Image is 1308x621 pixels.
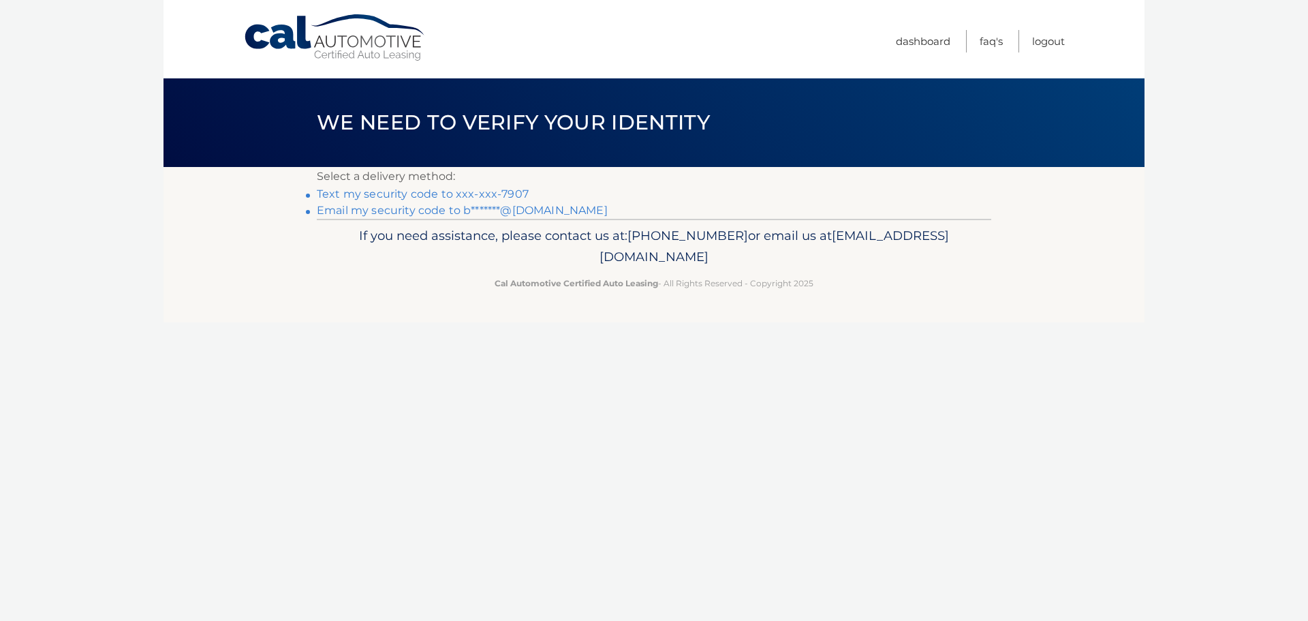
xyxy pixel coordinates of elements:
p: - All Rights Reserved - Copyright 2025 [326,276,982,290]
a: FAQ's [980,30,1003,52]
a: Cal Automotive [243,14,427,62]
a: Dashboard [896,30,950,52]
a: Email my security code to b*******@[DOMAIN_NAME] [317,204,608,217]
a: Logout [1032,30,1065,52]
span: [PHONE_NUMBER] [627,228,748,243]
a: Text my security code to xxx-xxx-7907 [317,187,529,200]
span: We need to verify your identity [317,110,710,135]
p: If you need assistance, please contact us at: or email us at [326,225,982,269]
strong: Cal Automotive Certified Auto Leasing [495,278,658,288]
p: Select a delivery method: [317,167,991,186]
